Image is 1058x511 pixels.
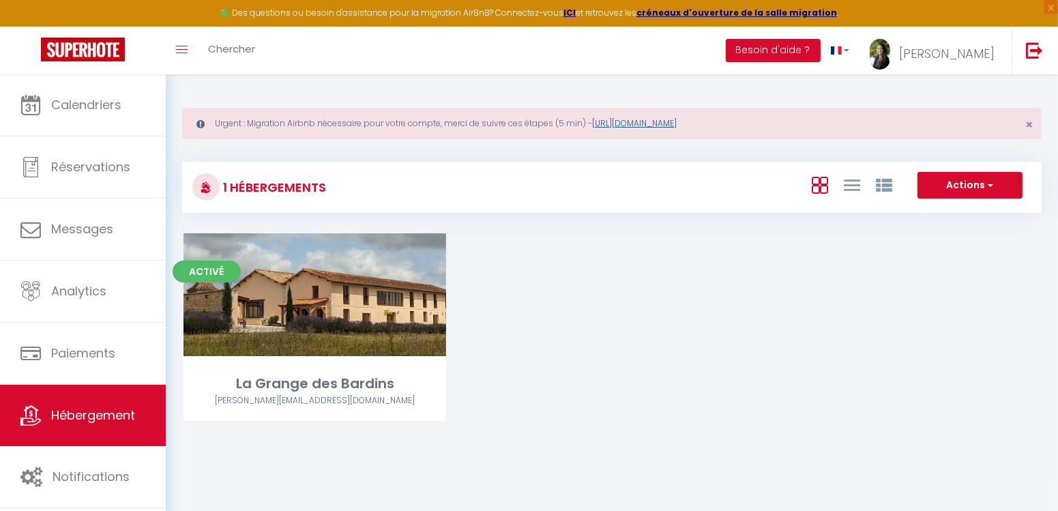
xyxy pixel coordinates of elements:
h3: 1 Hébergements [220,172,326,203]
span: Hébergement [51,407,135,424]
img: ... [870,39,890,70]
span: Notifications [53,468,130,485]
span: Calendriers [51,96,121,113]
span: Chercher [208,42,255,56]
span: Paiements [51,345,115,362]
button: Ouvrir le widget de chat LiveChat [11,5,52,46]
img: Super Booking [41,38,125,61]
div: Airbnb [183,394,446,407]
a: ... [PERSON_NAME] [859,27,1012,74]
span: Analytics [51,282,106,300]
button: Besoin d'aide ? [726,39,821,62]
iframe: Chat [1000,450,1048,501]
span: Activé [173,261,241,282]
span: Réservations [51,158,130,175]
a: Vue en Box [812,173,828,196]
a: créneaux d'ouverture de la salle migration [636,7,837,18]
div: Urgent : Migration Airbnb nécessaire pour votre compte, merci de suivre ces étapes (5 min) - [182,108,1042,139]
span: × [1025,116,1033,133]
div: La Grange des Bardins [183,373,446,394]
button: Actions [917,172,1023,199]
a: Chercher [198,27,265,74]
a: [URL][DOMAIN_NAME] [592,117,677,129]
span: [PERSON_NAME] [899,45,995,62]
a: ICI [563,7,576,18]
a: Vue par Groupe [876,173,892,196]
button: Close [1025,119,1033,131]
img: logout [1026,42,1043,59]
a: Vue en Liste [844,173,860,196]
span: Messages [51,220,113,237]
